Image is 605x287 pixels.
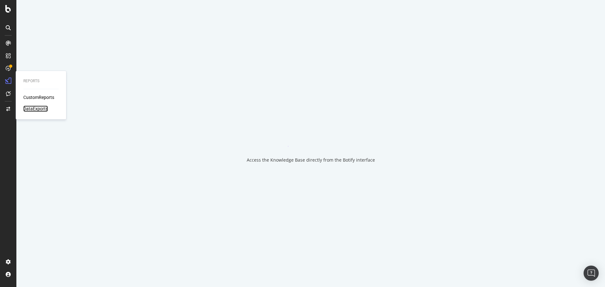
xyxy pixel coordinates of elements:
[584,266,599,281] div: Open Intercom Messenger
[23,94,54,100] a: CustomReports
[23,78,59,84] div: Reports
[288,124,333,147] div: animation
[23,106,48,112] a: DataExports
[247,157,375,163] div: Access the Knowledge Base directly from the Botify interface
